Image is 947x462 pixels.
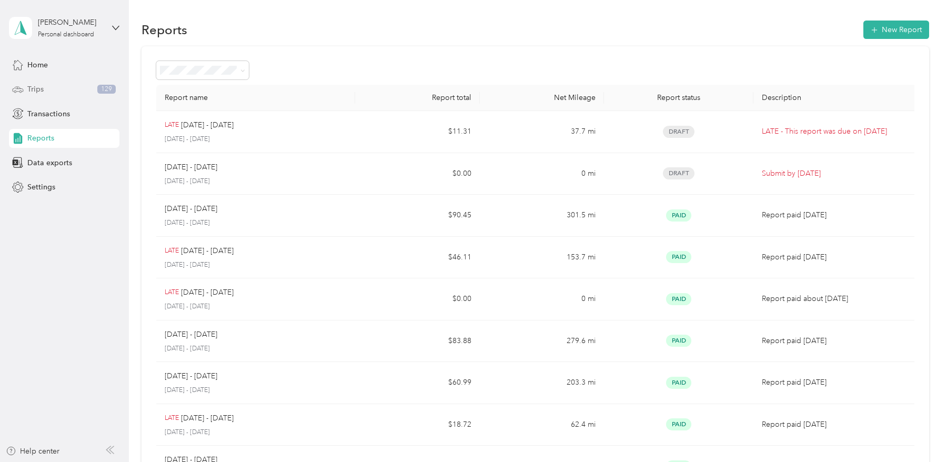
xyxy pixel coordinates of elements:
p: [DATE] - [DATE] [165,177,347,186]
div: [PERSON_NAME] [38,17,104,28]
p: [DATE] - [DATE] [181,119,234,131]
span: Reports [27,133,54,144]
th: Report total [355,85,479,111]
p: Report paid [DATE] [762,252,911,263]
button: New Report [863,21,929,39]
span: Paid [666,377,691,389]
span: Paid [666,209,691,222]
p: [DATE] - [DATE] [181,245,234,257]
td: $0.00 [355,153,479,195]
span: Paid [666,293,691,305]
p: [DATE] - [DATE] [165,135,347,144]
p: [DATE] - [DATE] [165,302,347,312]
p: [DATE] - [DATE] [165,344,347,354]
span: 129 [97,85,116,94]
div: Report status [612,93,745,102]
span: Data exports [27,157,72,168]
td: 0 mi [480,278,604,320]
p: Submit by [DATE] [762,168,911,179]
td: $0.00 [355,278,479,320]
td: 279.6 mi [480,320,604,363]
p: Report paid [DATE] [762,377,911,388]
th: Report name [156,85,355,111]
span: Paid [666,335,691,347]
span: Trips [27,84,44,95]
span: Transactions [27,108,70,119]
h1: Reports [142,24,187,35]
span: Paid [666,251,691,263]
p: LATE [165,414,179,423]
p: Report paid [DATE] [762,335,911,347]
p: [DATE] - [DATE] [165,218,347,228]
p: LATE [165,246,179,256]
p: [DATE] - [DATE] [165,162,217,173]
td: $83.88 [355,320,479,363]
td: $46.11 [355,237,479,279]
span: Draft [663,126,694,138]
td: 301.5 mi [480,195,604,237]
td: 203.3 mi [480,362,604,404]
p: [DATE] - [DATE] [165,386,347,395]
span: Home [27,59,48,71]
span: Settings [27,182,55,193]
td: $60.99 [355,362,479,404]
p: [DATE] - [DATE] [165,370,217,382]
span: Paid [666,418,691,430]
p: Report paid [DATE] [762,209,911,221]
p: LATE - This report was due on [DATE] [762,126,911,137]
p: Report paid [DATE] [762,419,911,430]
td: 37.7 mi [480,111,604,153]
th: Net Mileage [480,85,604,111]
p: [DATE] - [DATE] [165,260,347,270]
button: Help center [6,446,59,457]
p: LATE [165,288,179,297]
p: [DATE] - [DATE] [181,287,234,298]
td: 0 mi [480,153,604,195]
p: [DATE] - [DATE] [165,203,217,215]
td: $90.45 [355,195,479,237]
iframe: Everlance-gr Chat Button Frame [888,403,947,462]
p: [DATE] - [DATE] [165,329,217,340]
td: $11.31 [355,111,479,153]
span: Draft [663,167,694,179]
div: Personal dashboard [38,32,94,38]
td: 62.4 mi [480,404,604,446]
p: [DATE] - [DATE] [165,428,347,437]
p: LATE [165,120,179,130]
p: [DATE] - [DATE] [181,413,234,424]
td: $18.72 [355,404,479,446]
p: Report paid about [DATE] [762,293,911,305]
td: 153.7 mi [480,237,604,279]
th: Description [753,85,919,111]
